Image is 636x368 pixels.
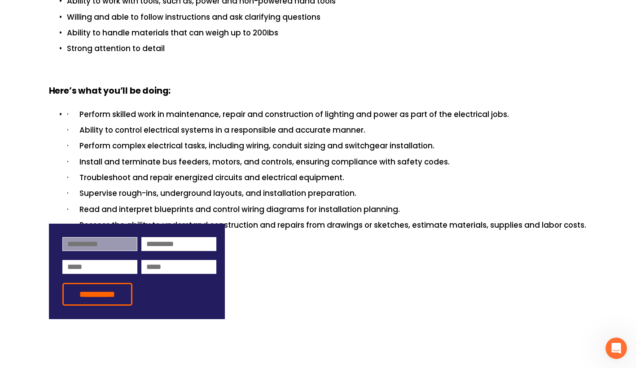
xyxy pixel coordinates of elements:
p: · Install and terminate bus feeders, motors, and controls, ensuring compliance with safety codes. [67,156,588,168]
p: Willing and able to follow instructions and ask clarifying questions [67,11,588,23]
p: · Supervise rough-ins, underground layouts, and installation preparation. [67,187,588,199]
p: · Perform skilled work in maintenance, repair and construction of lighting and power as part of t... [67,108,588,121]
iframe: Intercom live chat [605,338,627,359]
p: · Perform complex electrical tasks, including wiring, conduit sizing and switchgear installation. [67,140,588,152]
p: · Ability to control electrical systems in a responsible and accurate manner. [67,124,588,136]
p: · Troubleshoot and repair energized circuits and electrical equipment. [67,172,588,184]
p: Ability to handle materials that can weigh up to 200Ibs [67,27,588,39]
p: · Read and interpret blueprints and control wiring diagrams for installation planning. [67,203,588,216]
p: · Possess the ability to understand construction and repairs from drawings or sketches, estimate ... [67,219,588,231]
strong: Here’s what you’ll be doing: [49,84,171,99]
p: Strong attention to detail [67,43,588,55]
